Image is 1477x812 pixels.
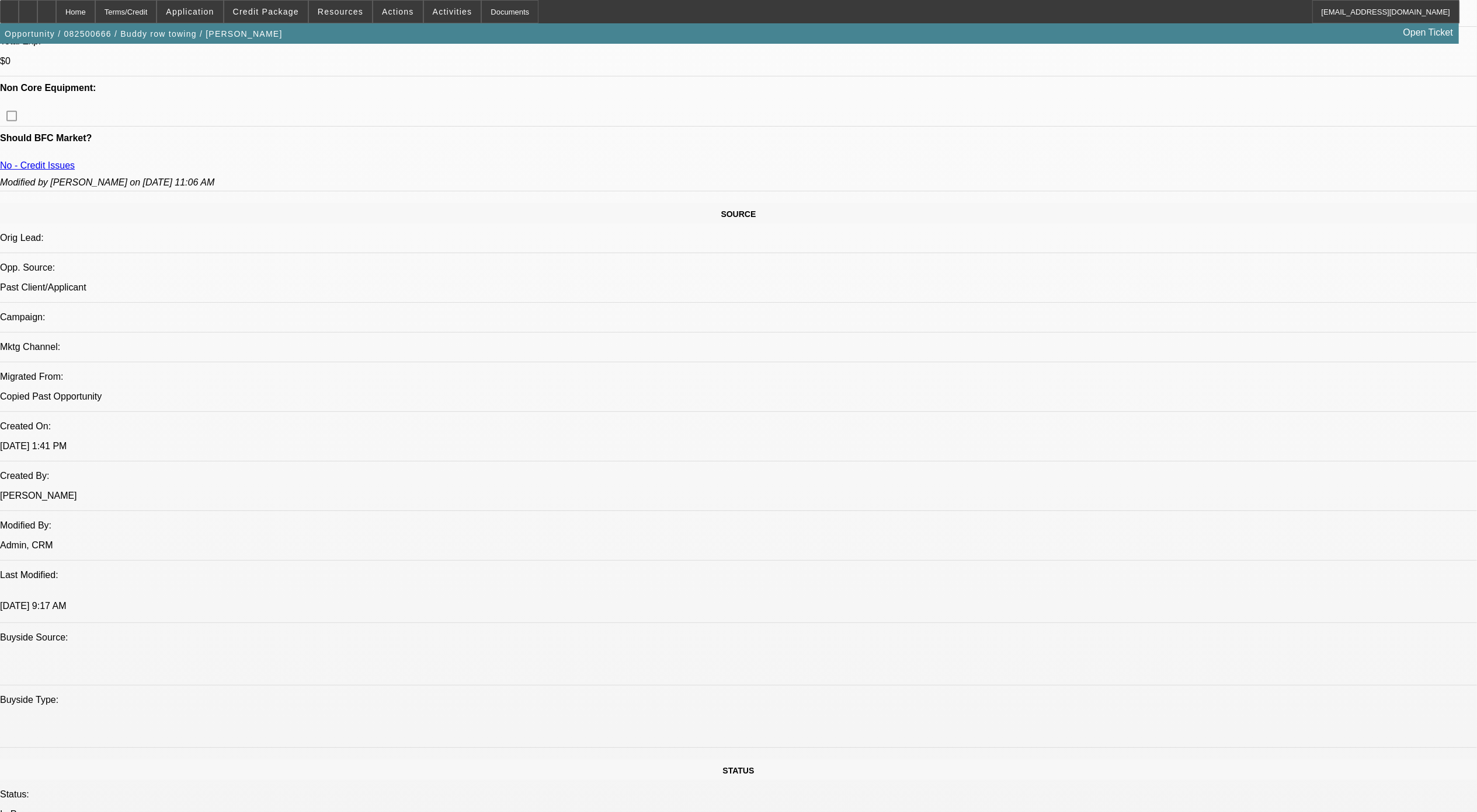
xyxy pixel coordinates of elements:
[318,7,363,16] span: Resources
[424,1,481,23] button: Activities
[721,209,756,219] span: SOURCE
[373,1,423,23] button: Actions
[166,7,214,16] span: Application
[433,7,472,16] span: Activities
[233,7,299,16] span: Credit Package
[224,1,308,23] button: Credit Package
[5,29,283,38] span: Opportunity / 082500666 / Buddy row towing / [PERSON_NAME]
[1399,23,1458,43] a: Open Ticket
[723,766,755,775] span: STATUS
[309,1,372,23] button: Resources
[157,1,223,23] button: Application
[382,7,414,16] span: Actions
